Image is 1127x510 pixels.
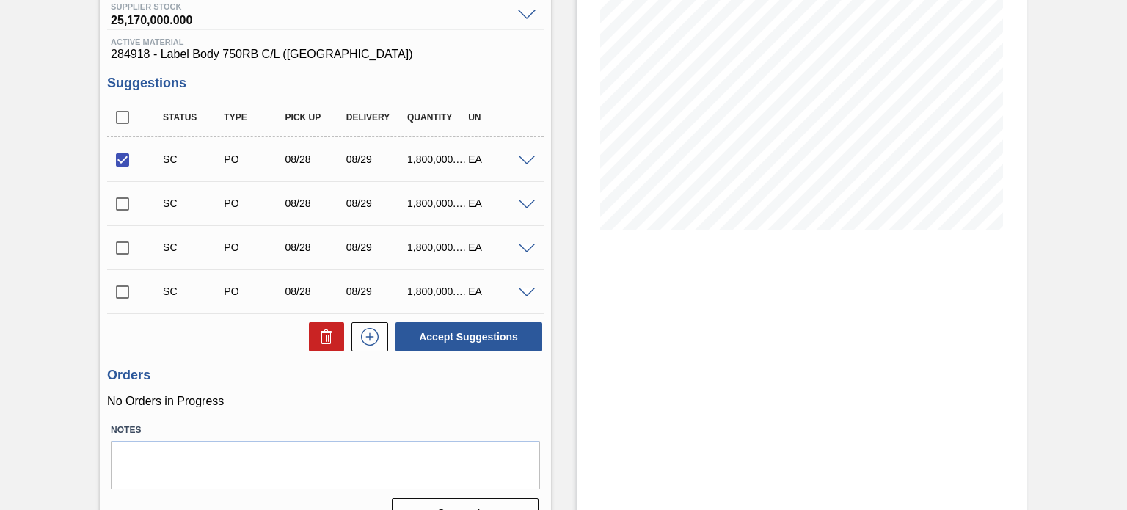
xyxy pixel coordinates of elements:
[159,285,226,297] div: Suggestion Created
[282,241,349,253] div: 08/28/2025
[111,420,539,441] label: Notes
[220,241,287,253] div: Purchase order
[404,241,470,253] div: 1,800,000.000
[395,322,542,351] button: Accept Suggestions
[282,112,349,123] div: Pick up
[159,241,226,253] div: Suggestion Created
[404,112,470,123] div: Quantity
[111,37,539,46] span: Active Material
[388,321,544,353] div: Accept Suggestions
[464,241,531,253] div: EA
[404,285,470,297] div: 1,800,000.000
[220,153,287,165] div: Purchase order
[343,197,409,209] div: 08/29/2025
[282,153,349,165] div: 08/28/2025
[343,285,409,297] div: 08/29/2025
[111,2,510,11] span: Supplier Stock
[159,153,226,165] div: Suggestion Created
[344,322,388,351] div: New suggestion
[282,197,349,209] div: 08/28/2025
[220,112,287,123] div: Type
[220,197,287,209] div: Purchase order
[111,48,539,61] span: 284918 - Label Body 750RB C/L ([GEOGRAPHIC_DATA])
[464,285,531,297] div: EA
[404,153,470,165] div: 1,800,000.000
[343,112,409,123] div: Delivery
[464,112,531,123] div: UN
[111,11,510,26] span: 25,170,000.000
[220,285,287,297] div: Purchase order
[464,197,531,209] div: EA
[404,197,470,209] div: 1,800,000.000
[159,197,226,209] div: Suggestion Created
[107,395,543,408] p: No Orders in Progress
[107,368,543,383] h3: Orders
[464,153,531,165] div: EA
[282,285,349,297] div: 08/28/2025
[159,112,226,123] div: Status
[107,76,543,91] h3: Suggestions
[302,322,344,351] div: Delete Suggestions
[343,153,409,165] div: 08/29/2025
[343,241,409,253] div: 08/29/2025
